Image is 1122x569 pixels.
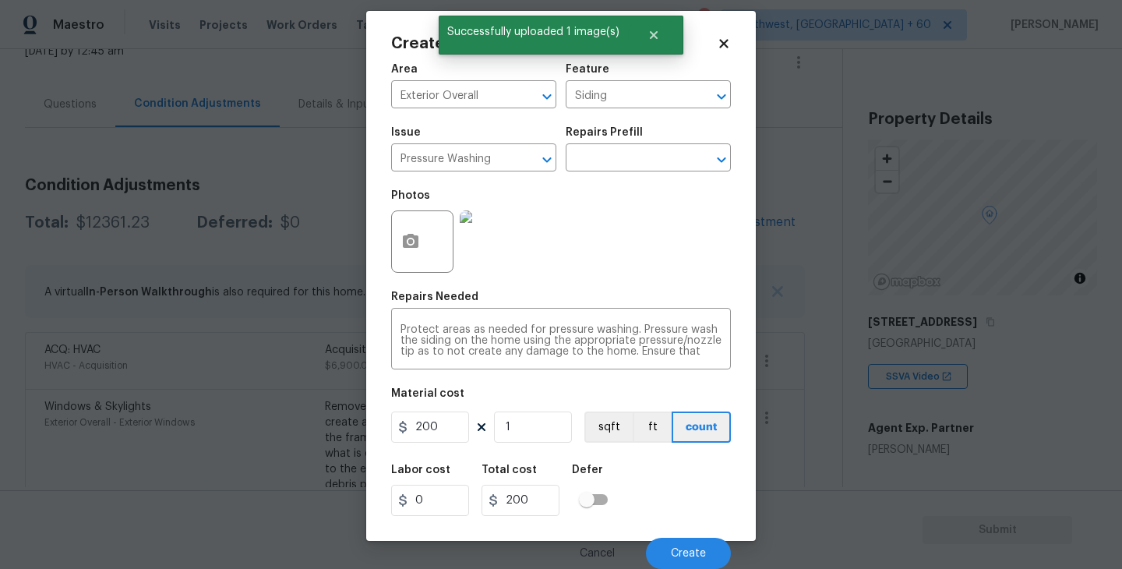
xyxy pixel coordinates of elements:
[566,64,609,75] h5: Feature
[580,548,615,560] span: Cancel
[671,548,706,560] span: Create
[391,64,418,75] h5: Area
[391,36,717,51] h2: Create Condition Adjustment
[391,388,464,399] h5: Material cost
[628,19,679,51] button: Close
[572,465,603,475] h5: Defer
[672,412,731,443] button: count
[439,16,628,48] span: Successfully uploaded 1 image(s)
[391,465,450,475] h5: Labor cost
[646,538,731,569] button: Create
[400,324,722,357] textarea: Protect areas as needed for pressure washing. Pressure wash the siding on the home using the appr...
[633,412,672,443] button: ft
[584,412,633,443] button: sqft
[555,538,640,569] button: Cancel
[536,86,558,108] button: Open
[482,465,537,475] h5: Total cost
[391,127,421,138] h5: Issue
[391,292,478,302] h5: Repairs Needed
[711,149,732,171] button: Open
[711,86,732,108] button: Open
[536,149,558,171] button: Open
[566,127,643,138] h5: Repairs Prefill
[391,190,430,201] h5: Photos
